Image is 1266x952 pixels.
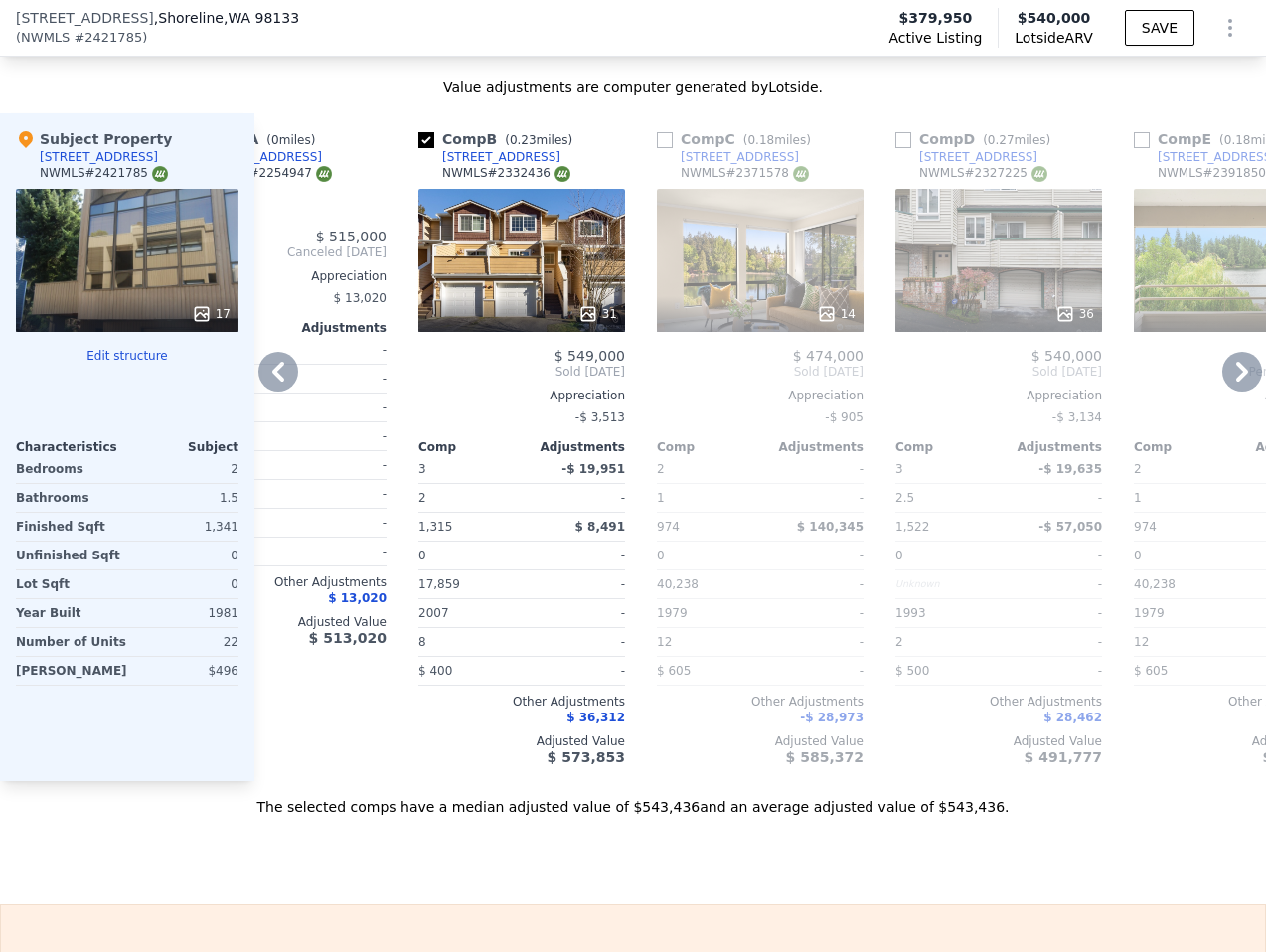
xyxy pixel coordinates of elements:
span: -$ 19,951 [561,462,625,476]
div: - [1003,542,1102,569]
span: $ 36,312 [566,711,625,724]
div: Comp [895,439,999,455]
span: $ 605 [1134,664,1168,678]
div: Other Adjustments [657,694,864,710]
div: 1.5 [131,484,238,512]
div: - [526,628,625,656]
div: 2.5 [895,484,995,512]
div: - [764,570,864,598]
span: $ 500 [895,664,929,678]
span: $ 400 [418,664,452,678]
div: NWMLS # 2332436 [442,165,570,182]
div: Comp B [418,129,580,149]
span: Sold [DATE] [418,364,625,380]
div: - [526,599,625,627]
button: Show Options [1210,8,1250,48]
span: 0.23 [510,133,537,147]
div: - [1003,599,1102,627]
span: 17,859 [418,577,460,591]
div: Other Adjustments [418,694,625,710]
div: Number of Units [16,628,126,656]
span: $ 513,020 [309,630,387,646]
span: $ 13,020 [334,291,387,305]
div: - [764,599,864,627]
span: $ 585,372 [786,749,864,765]
span: $ 13,020 [328,591,387,605]
span: [STREET_ADDRESS] [16,8,154,28]
span: ( miles) [258,133,323,147]
div: Adjusted Value [657,733,864,749]
a: [STREET_ADDRESS] [657,149,799,165]
button: Edit structure [16,348,238,364]
div: Lot Sqft [16,570,123,598]
div: Characteristics [16,439,127,455]
div: - [1003,657,1102,685]
span: 0 [657,549,665,562]
span: Sold [DATE] [657,364,864,380]
div: [STREET_ADDRESS] [442,149,560,165]
div: - [287,394,387,421]
div: Adjustments [522,439,625,455]
div: NWMLS # 2254947 [204,165,332,182]
span: 0 [418,549,426,562]
div: - [1003,484,1102,512]
div: 1 [1134,484,1233,512]
div: 1979 [657,599,756,627]
div: - [764,657,864,685]
span: 40,238 [1134,577,1176,591]
span: Lotside ARV [1015,28,1092,48]
div: - [287,538,387,565]
span: 1,522 [895,520,929,534]
span: 2 [657,462,665,476]
span: $ 573,853 [548,749,625,765]
div: 0 [131,542,238,569]
span: 0 [1134,549,1142,562]
div: 1979 [1134,599,1233,627]
img: NWMLS Logo [1031,166,1047,182]
div: Bathrooms [16,484,123,512]
span: -$ 57,050 [1038,520,1102,534]
span: $379,950 [899,8,973,28]
span: -$ 19,635 [1038,462,1102,476]
div: - [1003,570,1102,598]
span: $ 540,000 [1031,348,1102,364]
div: Unfinished Sqft [16,542,123,569]
span: -$ 3,513 [575,410,625,424]
span: # 2421785 [74,28,142,48]
div: - [287,509,387,537]
div: - [287,451,387,479]
div: Adjustments [283,320,387,336]
div: $496 [135,657,238,685]
div: NWMLS # 2327225 [919,165,1047,182]
div: - [287,422,387,450]
span: $540,000 [1018,10,1091,26]
span: ( miles) [497,133,580,147]
div: Year Built [16,599,123,627]
div: [STREET_ADDRESS] [40,149,158,165]
span: $ 28,462 [1043,711,1102,724]
div: Other Adjustments [895,694,1102,710]
span: ( miles) [975,133,1058,147]
span: 2 [1134,462,1142,476]
div: - [526,570,625,598]
div: 2007 [418,599,518,627]
div: Comp C [657,129,819,149]
button: SAVE [1125,10,1194,46]
div: - [764,628,864,656]
span: Active Listing [888,28,982,48]
div: ( ) [16,28,147,48]
div: Other Adjustments [180,574,387,590]
span: -$ 28,973 [800,711,864,724]
div: 2 [418,484,518,512]
span: $ 491,777 [1025,749,1102,765]
div: Comp [1134,439,1237,455]
div: Adjustments [760,439,864,455]
div: Subject Property [16,129,172,149]
div: - [526,484,625,512]
div: Appreciation [418,388,625,403]
div: Subject [127,439,238,455]
div: 1981 [131,599,238,627]
div: - [526,542,625,569]
img: NWMLS Logo [554,166,570,182]
span: 974 [657,520,680,534]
